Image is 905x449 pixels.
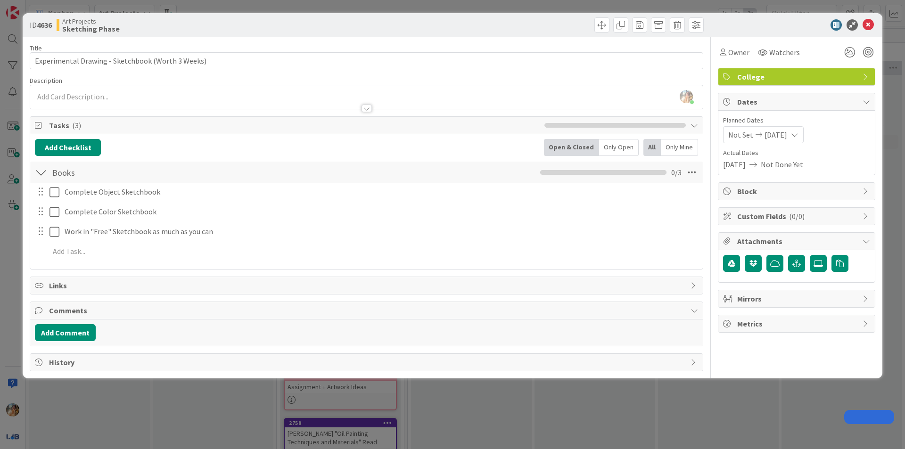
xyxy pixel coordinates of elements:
span: Owner [728,47,749,58]
span: Mirrors [737,293,858,304]
input: Add Checklist... [49,164,261,181]
button: Add Comment [35,324,96,341]
span: 0 / 3 [671,167,682,178]
span: Custom Fields [737,211,858,222]
p: Complete Object Sketchbook [65,187,696,197]
div: Open & Closed [544,139,599,156]
span: Block [737,186,858,197]
p: Work in "Free" Sketchbook as much as you can [65,226,696,237]
span: [DATE] [723,159,746,170]
span: Links [49,280,686,291]
span: ID [30,19,52,31]
button: Add Checklist [35,139,101,156]
input: type card name here... [30,52,703,69]
div: Only Mine [661,139,698,156]
span: College [737,71,858,82]
span: Planned Dates [723,115,870,125]
span: Description [30,76,62,85]
b: 4636 [37,20,52,30]
span: Comments [49,305,686,316]
span: ( 0/0 ) [789,212,805,221]
span: Dates [737,96,858,107]
span: ( 3 ) [72,121,81,130]
span: Watchers [769,47,800,58]
span: Tasks [49,120,540,131]
label: Title [30,44,42,52]
span: Art Projects [62,17,120,25]
span: Not Done Yet [761,159,803,170]
div: Only Open [599,139,639,156]
span: [DATE] [765,129,787,140]
span: Attachments [737,236,858,247]
p: Complete Color Sketchbook [65,206,696,217]
span: History [49,357,686,368]
div: All [643,139,661,156]
span: Metrics [737,318,858,329]
span: Not Set [728,129,753,140]
b: Sketching Phase [62,25,120,33]
img: DgSP5OpwsSRUZKwS8gMSzgstfBmcQ77l.jpg [680,90,693,103]
span: Actual Dates [723,148,870,158]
